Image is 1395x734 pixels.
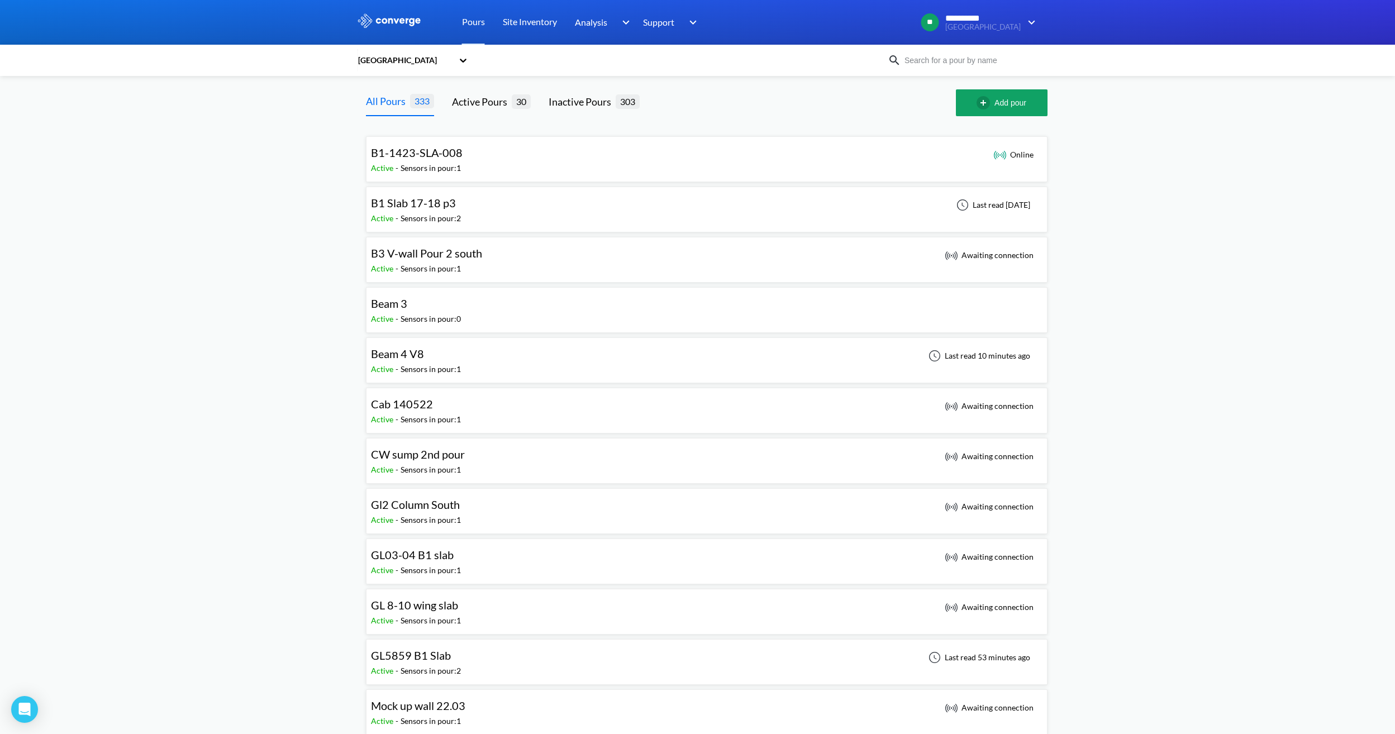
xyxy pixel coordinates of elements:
[371,414,396,424] span: Active
[401,564,461,576] div: Sensors in pour: 1
[956,89,1048,116] button: Add pour
[371,264,396,273] span: Active
[396,465,401,474] span: -
[371,246,482,260] span: B3 V-wall Pour 2 south
[396,314,401,323] span: -
[371,447,465,461] span: CW sump 2nd pour
[366,350,1048,360] a: Beam 4 V8Active-Sensors in pour:1Last read 10 minutes ago
[945,550,958,564] img: awaiting_connection_icon.svg
[371,314,396,323] span: Active
[977,96,994,109] img: add-circle-outline.svg
[366,451,1048,460] a: CW sump 2nd pourActive-Sensors in pour:1 Awaiting connection
[371,649,451,662] span: GL5859 B1 Slab
[945,500,1034,513] div: Awaiting connection
[945,23,1021,31] span: [GEOGRAPHIC_DATA]
[371,465,396,474] span: Active
[945,550,1034,564] div: Awaiting connection
[366,501,1048,511] a: Gl2 Column SouthActive-Sensors in pour:1 Awaiting connection
[396,163,401,173] span: -
[401,464,461,476] div: Sensors in pour: 1
[575,15,607,29] span: Analysis
[357,13,422,28] img: logo_ewhite.svg
[396,565,401,575] span: -
[901,54,1036,66] input: Search for a pour by name
[945,600,1034,614] div: Awaiting connection
[401,212,461,225] div: Sensors in pour: 2
[371,163,396,173] span: Active
[401,162,461,174] div: Sensors in pour: 1
[945,450,1034,463] div: Awaiting connection
[396,515,401,525] span: -
[401,313,461,325] div: Sensors in pour: 0
[371,515,396,525] span: Active
[401,715,461,727] div: Sensors in pour: 1
[410,94,434,108] span: 333
[396,213,401,223] span: -
[401,263,461,275] div: Sensors in pour: 1
[371,213,396,223] span: Active
[512,94,531,108] span: 30
[945,399,958,413] img: awaiting_connection_icon.svg
[945,450,958,463] img: awaiting_connection_icon.svg
[371,716,396,726] span: Active
[922,651,1034,664] div: Last read 53 minutes ago
[371,297,407,310] span: Beam 3
[371,397,433,411] span: Cab 140522
[1021,16,1039,29] img: downArrow.svg
[366,602,1048,611] a: GL 8-10 wing slabActive-Sensors in pour:1 Awaiting connection
[401,363,461,375] div: Sensors in pour: 1
[366,149,1048,159] a: B1-1423-SLA-008Active-Sensors in pour:1 Online
[401,614,461,627] div: Sensors in pour: 1
[682,16,700,29] img: downArrow.svg
[945,399,1034,413] div: Awaiting connection
[371,196,456,209] span: B1 Slab 17-18 p3
[401,665,461,677] div: Sensors in pour: 2
[11,696,38,723] div: Open Intercom Messenger
[366,93,410,109] div: All Pours
[549,94,616,109] div: Inactive Pours
[945,701,958,714] img: awaiting_connection_icon.svg
[950,198,1034,212] div: Last read [DATE]
[993,148,1007,161] img: online_icon.svg
[371,548,454,561] span: GL03-04 B1 slab
[371,616,396,625] span: Active
[357,54,453,66] div: [GEOGRAPHIC_DATA]
[396,666,401,675] span: -
[366,401,1048,410] a: Cab 140522Active-Sensors in pour:1 Awaiting connection
[616,94,640,108] span: 303
[371,565,396,575] span: Active
[371,699,465,712] span: Mock up wall 22.03
[615,16,632,29] img: downArrow.svg
[371,598,458,612] span: GL 8-10 wing slab
[396,616,401,625] span: -
[945,500,958,513] img: awaiting_connection_icon.svg
[401,413,461,426] div: Sensors in pour: 1
[396,364,401,374] span: -
[396,414,401,424] span: -
[366,702,1048,712] a: Mock up wall 22.03Active-Sensors in pour:1 Awaiting connection
[366,300,1048,309] a: Beam 3Active-Sensors in pour:0
[366,652,1048,661] a: GL5859 B1 SlabActive-Sensors in pour:2Last read 53 minutes ago
[945,600,958,614] img: awaiting_connection_icon.svg
[888,54,901,67] img: icon-search.svg
[643,15,674,29] span: Support
[371,666,396,675] span: Active
[371,498,460,511] span: Gl2 Column South
[371,364,396,374] span: Active
[371,146,463,159] span: B1-1423-SLA-008
[945,249,958,262] img: awaiting_connection_icon.svg
[945,701,1034,714] div: Awaiting connection
[366,199,1048,209] a: B1 Slab 17-18 p3Active-Sensors in pour:2Last read [DATE]
[396,264,401,273] span: -
[401,514,461,526] div: Sensors in pour: 1
[945,249,1034,262] div: Awaiting connection
[993,148,1034,161] div: Online
[366,250,1048,259] a: B3 V-wall Pour 2 southActive-Sensors in pour:1 Awaiting connection
[922,349,1034,363] div: Last read 10 minutes ago
[371,347,424,360] span: Beam 4 V8
[366,551,1048,561] a: GL03-04 B1 slabActive-Sensors in pour:1 Awaiting connection
[396,716,401,726] span: -
[452,94,512,109] div: Active Pours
